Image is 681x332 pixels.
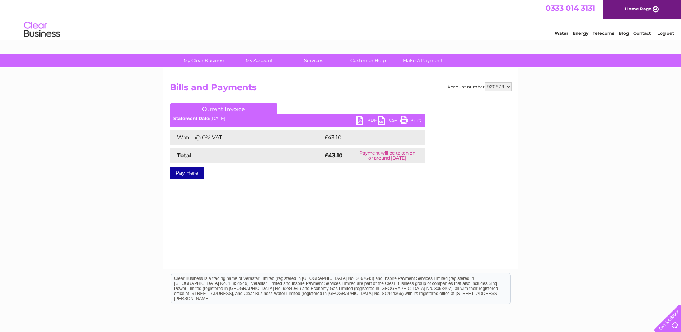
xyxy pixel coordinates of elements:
a: Print [400,116,421,126]
b: Statement Date: [173,116,210,121]
img: logo.png [24,19,60,41]
a: Services [284,54,343,67]
a: Log out [657,31,674,36]
td: Payment will be taken on or around [DATE] [350,148,425,163]
a: My Clear Business [175,54,234,67]
a: Current Invoice [170,103,277,114]
a: Telecoms [593,31,614,36]
a: Contact [633,31,651,36]
a: My Account [229,54,289,67]
a: CSV [378,116,400,126]
a: 0333 014 3131 [546,4,595,13]
td: £43.10 [323,130,410,145]
a: Customer Help [339,54,398,67]
a: PDF [356,116,378,126]
strong: Total [177,152,192,159]
a: Energy [573,31,588,36]
a: Blog [619,31,629,36]
div: Account number [447,82,512,91]
a: Make A Payment [393,54,452,67]
a: Pay Here [170,167,204,179]
td: Water @ 0% VAT [170,130,323,145]
div: Clear Business is a trading name of Verastar Limited (registered in [GEOGRAPHIC_DATA] No. 3667643... [171,4,510,35]
strong: £43.10 [325,152,343,159]
div: [DATE] [170,116,425,121]
a: Water [555,31,568,36]
h2: Bills and Payments [170,82,512,96]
